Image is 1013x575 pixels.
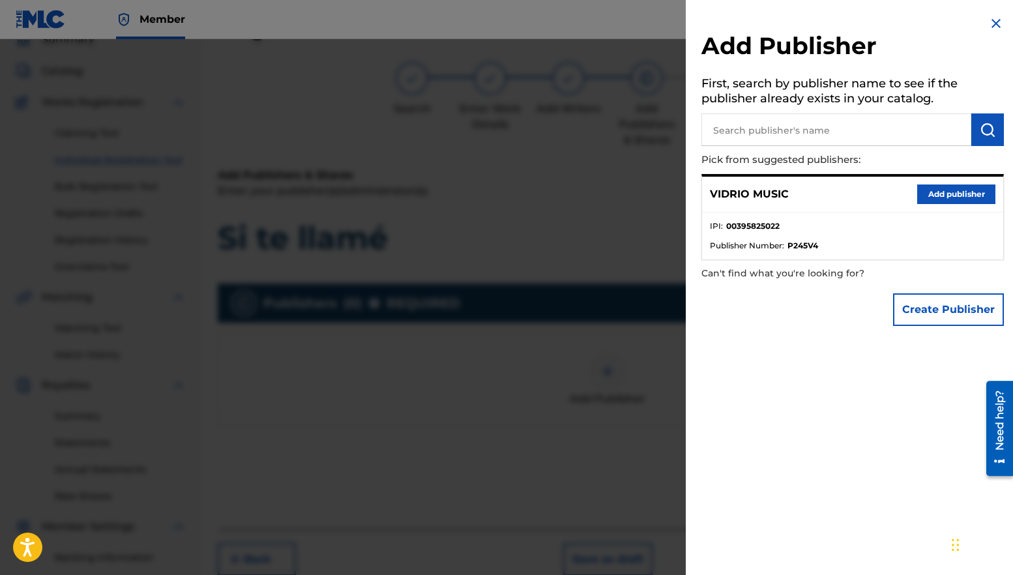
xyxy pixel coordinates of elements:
[710,240,784,252] span: Publisher Number :
[726,220,780,232] strong: 00395825022
[948,512,1013,575] iframe: Chat Widget
[917,184,995,204] button: Add publisher
[16,10,66,29] img: MLC Logo
[139,12,185,27] span: Member
[893,293,1004,326] button: Create Publisher
[701,113,971,146] input: Search publisher's name
[976,376,1013,480] iframe: Resource Center
[701,260,930,287] p: Can't find what you're looking for?
[980,122,995,138] img: Search Works
[710,186,789,202] p: VIDRIO MUSIC
[701,31,1004,65] h2: Add Publisher
[787,240,818,252] strong: P245V4
[116,12,132,27] img: Top Rightsholder
[701,146,930,174] p: Pick from suggested publishers:
[701,72,1004,113] h5: First, search by publisher name to see if the publisher already exists in your catalog.
[710,220,723,232] span: IPI :
[952,525,960,565] div: Drag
